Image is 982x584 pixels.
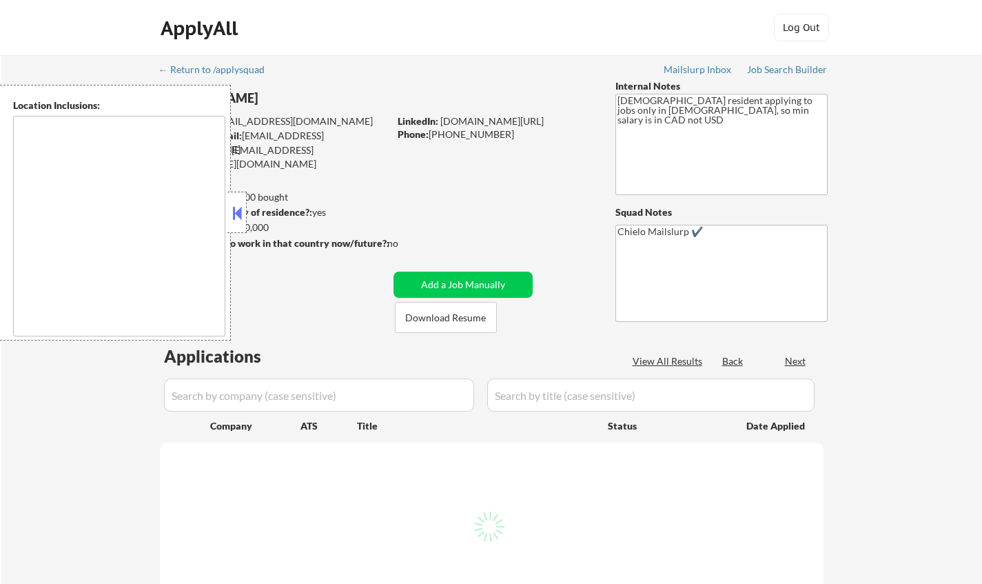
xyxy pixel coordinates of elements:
[210,419,300,433] div: Company
[722,354,744,368] div: Back
[159,190,389,204] div: 148 sent / 200 bought
[160,143,389,170] div: [EMAIL_ADDRESS][PERSON_NAME][DOMAIN_NAME]
[615,205,828,219] div: Squad Notes
[664,64,733,78] a: Mailslurp Inbox
[398,128,593,141] div: [PHONE_NUMBER]
[785,354,807,368] div: Next
[746,419,807,433] div: Date Applied
[440,115,544,127] a: [DOMAIN_NAME][URL]
[161,17,242,40] div: ApplyAll
[633,354,706,368] div: View All Results
[398,128,429,140] strong: Phone:
[164,379,474,412] input: Search by company (case sensitive)
[160,90,443,107] div: [PERSON_NAME]
[608,413,726,438] div: Status
[300,419,357,433] div: ATS
[393,272,533,298] button: Add a Job Manually
[158,64,278,78] a: ← Return to /applysquad
[164,348,300,365] div: Applications
[774,14,829,41] button: Log Out
[615,79,828,93] div: Internal Notes
[159,221,389,234] div: $90,000
[159,205,385,219] div: yes
[161,114,389,128] div: [EMAIL_ADDRESS][DOMAIN_NAME]
[160,237,389,249] strong: Will need Visa to work in that country now/future?:
[158,65,278,74] div: ← Return to /applysquad
[664,65,733,74] div: Mailslurp Inbox
[747,65,828,74] div: Job Search Builder
[13,99,225,112] div: Location Inclusions:
[395,302,497,333] button: Download Resume
[357,419,595,433] div: Title
[487,379,815,412] input: Search by title (case sensitive)
[161,129,389,156] div: [EMAIL_ADDRESS][DOMAIN_NAME]
[398,115,438,127] strong: LinkedIn:
[387,236,427,250] div: no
